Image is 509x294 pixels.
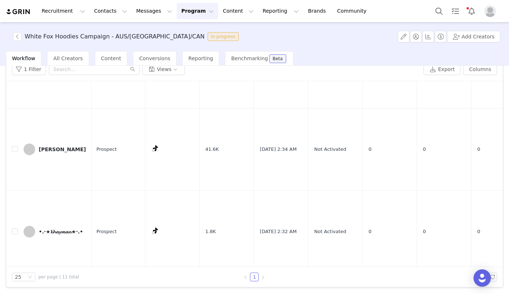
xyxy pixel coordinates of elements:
[28,275,32,280] i: icon: down
[473,269,491,287] div: Open Intercom Messenger
[218,3,258,19] button: Content
[96,146,117,153] span: Prospect
[38,274,79,280] span: per page | 11 total
[368,228,371,235] span: 0
[250,273,259,281] li: 1
[208,32,239,41] span: In progress
[90,3,132,19] button: Contacts
[464,3,480,19] button: Notifications
[261,275,265,279] i: icon: right
[333,3,374,19] a: Community
[130,67,135,72] i: icon: search
[24,144,86,155] a: [PERSON_NAME]
[259,273,267,281] li: Next Page
[101,55,121,61] span: Content
[96,228,117,235] span: Prospect
[13,32,242,41] span: [object Object]
[463,63,497,75] button: Columns
[368,146,371,153] span: 0
[6,8,31,15] img: grin logo
[424,63,460,75] button: Export
[15,273,21,281] div: 25
[188,55,213,61] span: Reporting
[25,32,205,41] h3: White Fox Hoodies Campaign - AUS/[GEOGRAPHIC_DATA]/CAN
[241,273,250,281] li: Previous Page
[250,273,258,281] a: 1
[39,229,83,235] div: •.·★𝓴𝓱𝓪𝔂𝓶𝓪𝓷★·.•
[53,55,83,61] span: All Creators
[139,55,170,61] span: Conversions
[431,3,447,19] button: Search
[177,3,218,19] button: Program
[49,63,139,75] input: Search...
[37,3,89,19] button: Recruitment
[314,228,346,235] span: Not Activated
[304,3,332,19] a: Brands
[260,146,297,153] span: [DATE] 2:34 AM
[423,228,426,235] span: 0
[447,31,500,42] button: Add Creators
[258,3,303,19] button: Reporting
[447,3,463,19] a: Tasks
[205,146,219,153] span: 41.6K
[24,226,86,237] a: •.·★𝓴𝓱𝓪𝔂𝓶𝓪𝓷★·.•
[205,228,216,235] span: 1.8K
[423,146,426,153] span: 0
[12,63,46,75] button: 1 Filter
[39,146,86,152] div: [PERSON_NAME]
[273,57,283,61] div: Beta
[132,3,176,19] button: Messages
[231,55,268,61] span: Benchmarking
[484,5,496,17] img: placeholder-profile.jpg
[314,146,346,153] span: Not Activated
[142,63,185,75] button: Views
[12,55,35,61] span: Workflow
[260,228,297,235] span: [DATE] 2:32 AM
[243,275,248,279] i: icon: left
[480,5,503,17] button: Profile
